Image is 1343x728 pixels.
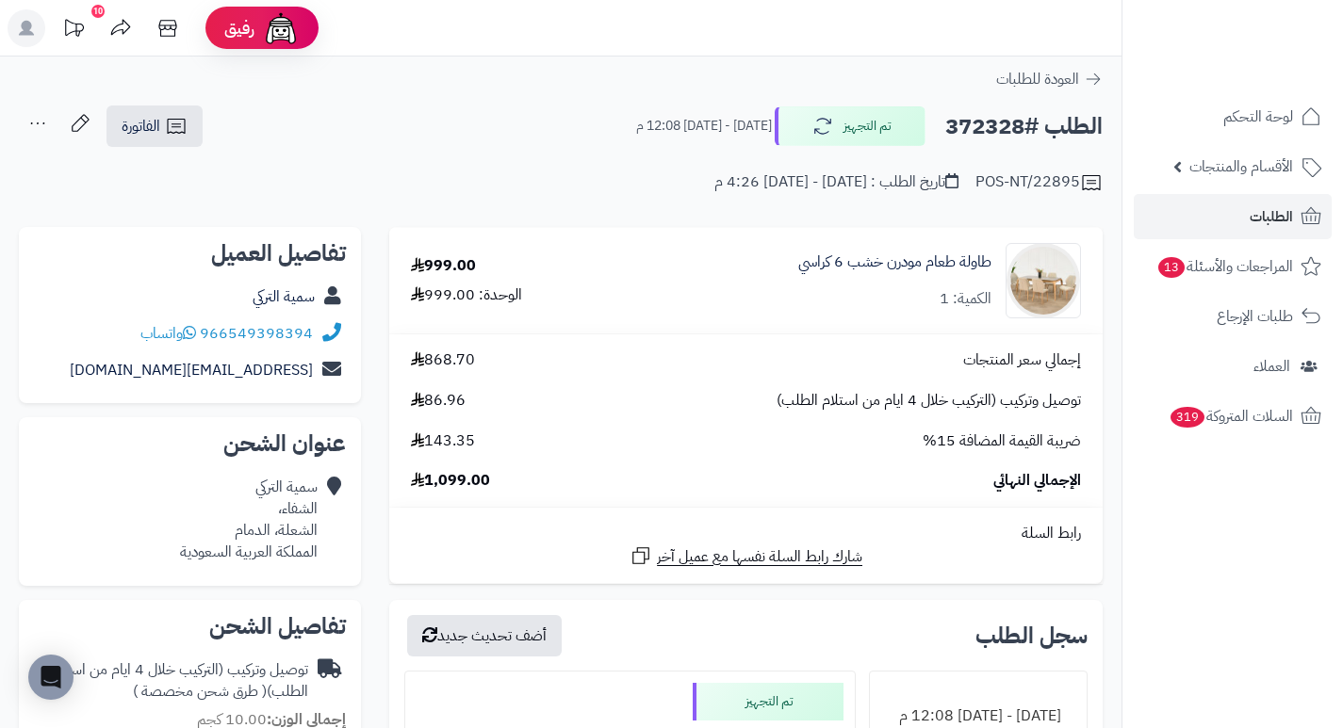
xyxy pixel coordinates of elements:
div: POS-NT/22895 [975,171,1103,194]
a: الطلبات [1134,194,1332,239]
a: العودة للطلبات [996,68,1103,90]
a: طاولة طعام مودرن خشب 6 كراسي [798,251,991,273]
span: 319 [1171,407,1205,428]
div: سمية التركي الشفاء، الشعلة، الدمام المملكة العربية السعودية [180,477,318,562]
a: العملاء [1134,344,1332,389]
div: 10 [91,5,105,18]
span: العودة للطلبات [996,68,1079,90]
img: ai-face.png [262,9,300,47]
span: 143.35 [411,430,475,452]
h2: تفاصيل العميل [34,242,346,265]
a: شارك رابط السلة نفسها مع عميل آخر [630,544,862,568]
span: لوحة التحكم [1223,104,1293,130]
a: واتساب [140,322,196,345]
a: المراجعات والأسئلة13 [1134,244,1332,289]
div: الكمية: 1 [940,288,991,310]
span: الأقسام والمنتجات [1189,154,1293,180]
div: توصيل وتركيب (التركيب خلال 4 ايام من استلام الطلب) [34,659,308,703]
div: تم التجهيز [693,683,843,720]
img: logo-2.png [1215,46,1325,86]
span: المراجعات والأسئلة [1156,253,1293,280]
span: طلبات الإرجاع [1217,303,1293,330]
h2: تفاصيل الشحن [34,615,346,638]
span: إجمالي سعر المنتجات [963,349,1081,371]
button: تم التجهيز [775,106,925,146]
a: لوحة التحكم [1134,94,1332,139]
button: أضف تحديث جديد [407,615,562,656]
h2: عنوان الشحن [34,432,346,455]
a: تحديثات المنصة [50,9,97,52]
span: الفاتورة [122,115,160,138]
span: 1,099.00 [411,470,490,492]
span: العملاء [1253,353,1290,380]
h2: الطلب #372328 [945,107,1103,146]
span: شارك رابط السلة نفسها مع عميل آخر [657,546,862,568]
span: الطلبات [1250,203,1293,230]
div: الوحدة: 999.00 [411,284,522,306]
span: ضريبة القيمة المضافة 15% [923,430,1081,452]
div: Open Intercom Messenger [28,655,74,700]
div: رابط السلة [397,523,1095,544]
span: 13 [1158,257,1185,278]
a: طلبات الإرجاع [1134,294,1332,339]
span: رفيق [224,17,254,40]
span: السلات المتروكة [1169,403,1293,429]
a: سمية التركي [253,285,315,308]
a: الفاتورة [106,105,203,147]
small: [DATE] - [DATE] 12:08 م [636,117,772,136]
h3: سجل الطلب [975,624,1088,647]
a: 966549398394 [200,322,313,345]
span: 86.96 [411,390,466,412]
a: [EMAIL_ADDRESS][DOMAIN_NAME] [70,359,313,381]
span: ( طرق شحن مخصصة ) [133,680,267,703]
span: 868.70 [411,349,475,371]
span: الإجمالي النهائي [993,470,1081,492]
img: 1751797083-1-90x90.jpg [1007,243,1080,318]
span: توصيل وتركيب (التركيب خلال 4 ايام من استلام الطلب) [777,390,1081,412]
a: السلات المتروكة319 [1134,394,1332,439]
div: 999.00 [411,255,476,277]
div: تاريخ الطلب : [DATE] - [DATE] 4:26 م [714,171,958,193]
